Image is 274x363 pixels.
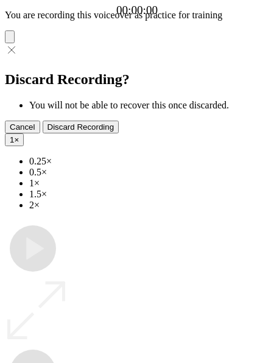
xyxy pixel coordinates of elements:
li: 2× [29,200,269,211]
li: 1× [29,178,269,189]
p: You are recording this voiceover as practice for training [5,10,269,21]
span: 1 [10,135,14,144]
h2: Discard Recording? [5,71,269,88]
button: 1× [5,133,24,146]
a: 00:00:00 [116,4,158,17]
button: Discard Recording [43,121,119,133]
li: You will not be able to recover this once discarded. [29,100,269,111]
li: 1.5× [29,189,269,200]
li: 0.5× [29,167,269,178]
li: 0.25× [29,156,269,167]
button: Cancel [5,121,40,133]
